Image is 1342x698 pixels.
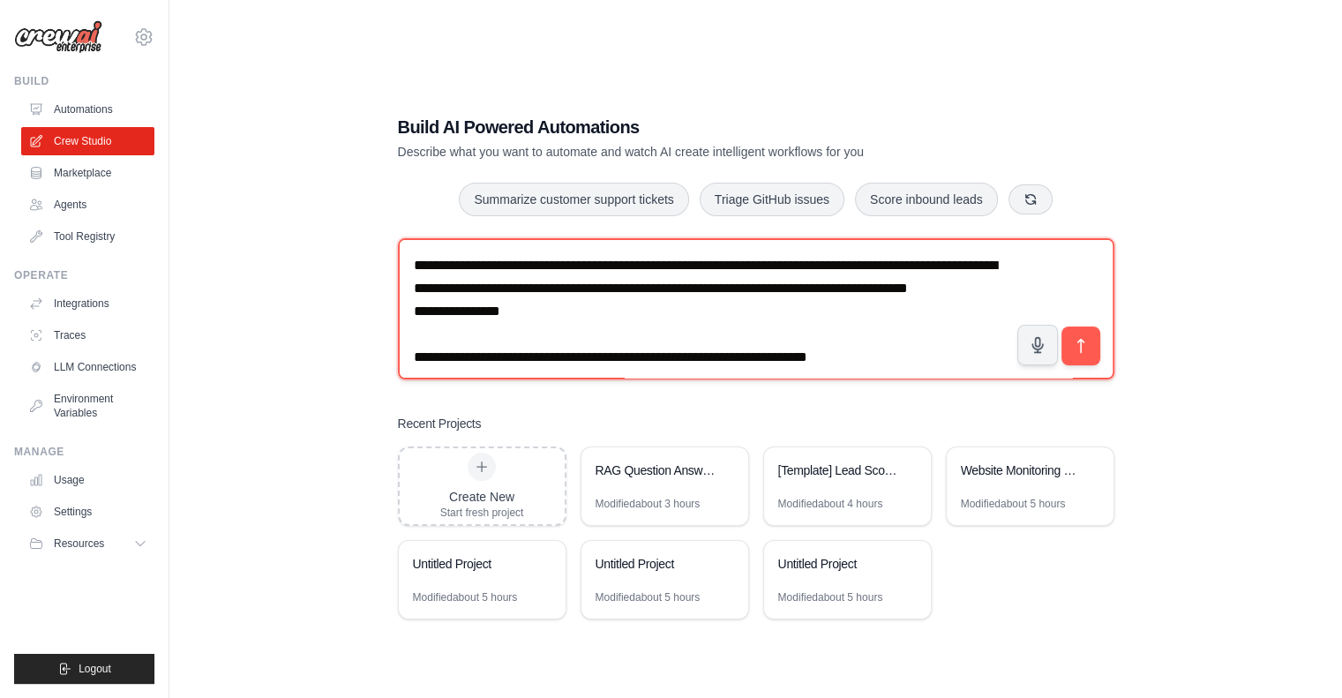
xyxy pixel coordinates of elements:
[21,159,154,187] a: Marketplace
[596,555,716,573] div: Untitled Project
[21,127,154,155] a: Crew Studio
[961,497,1066,511] div: Modified about 5 hours
[14,445,154,459] div: Manage
[21,529,154,558] button: Resources
[1008,184,1053,214] button: Get new suggestions
[14,654,154,684] button: Logout
[21,289,154,318] a: Integrations
[21,191,154,219] a: Agents
[596,590,701,604] div: Modified about 5 hours
[398,415,482,432] h3: Recent Projects
[596,462,716,479] div: RAG Question Answering System
[413,555,534,573] div: Untitled Project
[459,183,688,216] button: Summarize customer support tickets
[778,555,899,573] div: Untitled Project
[21,321,154,349] a: Traces
[21,466,154,494] a: Usage
[21,353,154,381] a: LLM Connections
[54,537,104,551] span: Resources
[21,385,154,427] a: Environment Variables
[398,143,991,161] p: Describe what you want to automate and watch AI create intelligent workflows for you
[398,115,991,139] h1: Build AI Powered Automations
[855,183,998,216] button: Score inbound leads
[1254,613,1342,698] iframe: Chat Widget
[596,497,701,511] div: Modified about 3 hours
[961,462,1082,479] div: Website Monitoring & Alerting System
[778,497,883,511] div: Modified about 4 hours
[700,183,844,216] button: Triage GitHub issues
[79,662,111,676] span: Logout
[14,268,154,282] div: Operate
[778,462,899,479] div: [Template] Lead Scoring and Strategy Crew
[21,222,154,251] a: Tool Registry
[14,20,102,54] img: Logo
[413,590,518,604] div: Modified about 5 hours
[21,498,154,526] a: Settings
[1017,325,1058,365] button: Click to speak your automation idea
[14,74,154,88] div: Build
[440,488,524,506] div: Create New
[21,95,154,124] a: Automations
[778,590,883,604] div: Modified about 5 hours
[440,506,524,520] div: Start fresh project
